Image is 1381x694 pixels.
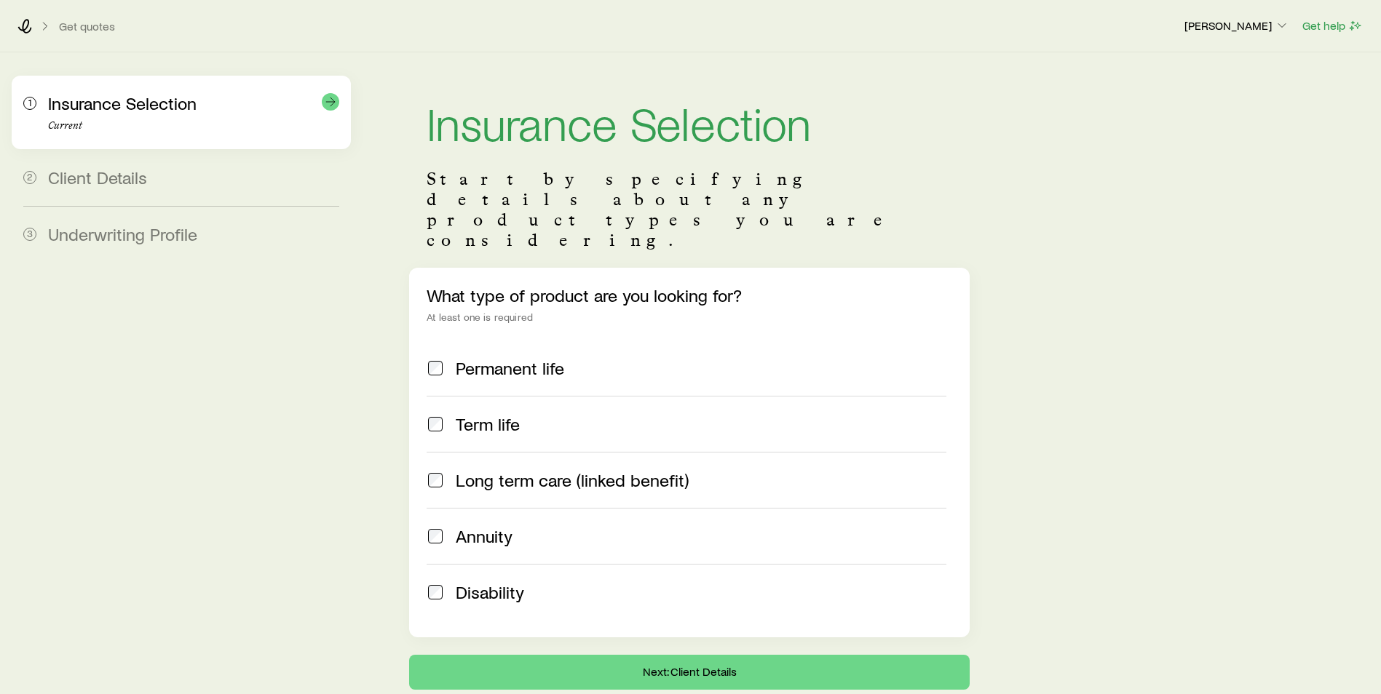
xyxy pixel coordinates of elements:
[428,361,443,375] input: Permanent life
[58,20,116,33] button: Get quotes
[456,414,520,434] span: Term life
[456,358,564,378] span: Permanent life
[23,97,36,110] span: 1
[427,99,952,145] h1: Insurance Selection
[1184,18,1289,33] p: [PERSON_NAME]
[409,655,970,690] button: Next: Client Details
[428,473,443,487] input: Long term care (linked benefit)
[427,311,952,323] div: At least one is required
[456,526,513,546] span: Annuity
[428,585,443,599] input: Disability
[23,171,36,184] span: 2
[23,228,36,241] span: 3
[1184,17,1290,35] button: [PERSON_NAME]
[48,223,197,244] span: Underwriting Profile
[456,470,689,490] span: Long term care (linked benefit)
[456,582,524,602] span: Disability
[1302,17,1364,34] button: Get help
[428,417,443,431] input: Term life
[48,167,147,188] span: Client Details
[428,529,443,543] input: Annuity
[427,285,952,306] p: What type of product are you looking for?
[48,92,197,113] span: Insurance Selection
[48,120,339,132] p: Current
[427,169,952,250] p: Start by specifying details about any product types you are considering.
